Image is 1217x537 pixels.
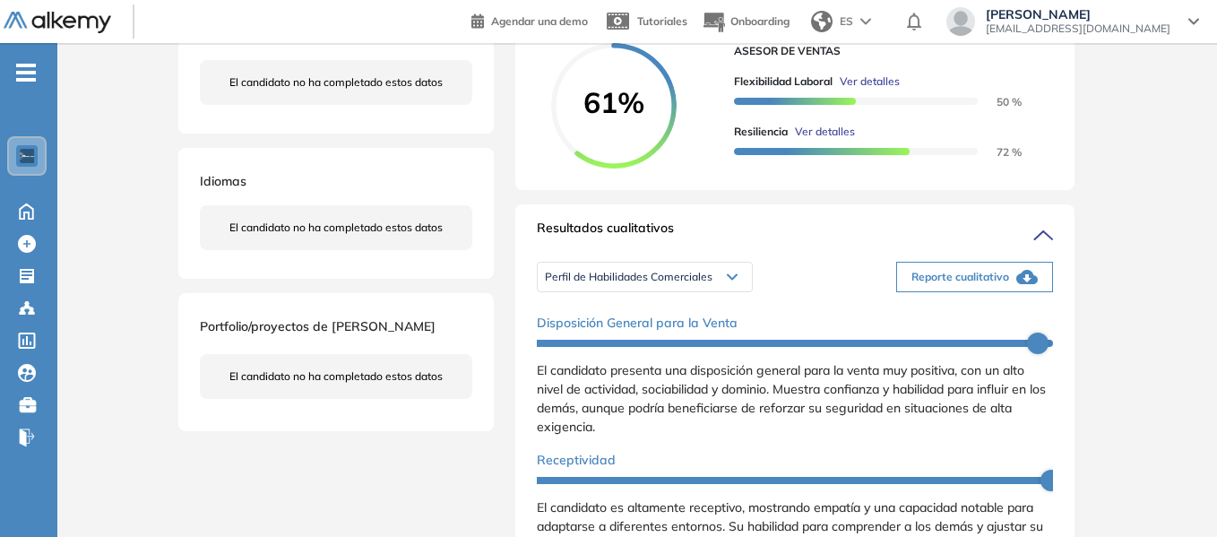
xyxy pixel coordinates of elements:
span: Tutoriales [637,14,687,28]
span: Onboarding [730,14,790,28]
span: Perfil de Habilidades Comerciales [545,270,712,284]
span: Agendar una demo [491,14,588,28]
button: Ver detalles [788,124,855,140]
img: Logo [4,12,111,34]
span: ES [840,13,853,30]
span: 72 % [975,145,1022,159]
span: Ver detalles [840,74,900,90]
span: El candidato no ha completado estos datos [229,220,443,236]
span: ASESOR DE VENTAS [734,43,1039,59]
span: Receptividad [537,451,616,470]
span: [PERSON_NAME] [986,7,1170,22]
a: Agendar una demo [471,9,588,30]
span: Portfolio/proyectos de [PERSON_NAME] [200,318,436,334]
span: Ver detalles [795,124,855,140]
img: https://assets.alkemy.org/workspaces/1802/d452bae4-97f6-47ab-b3bf-1c40240bc960.jpg [20,149,34,163]
span: El candidato presenta una disposición general para la venta muy positiva, con un alto nivel de ac... [537,362,1046,435]
span: El candidato no ha completado estos datos [229,368,443,385]
span: Flexibilidad Laboral [734,74,833,90]
span: [EMAIL_ADDRESS][DOMAIN_NAME] [986,22,1170,36]
span: Disposición General para la Venta [537,314,738,333]
button: Ver detalles [833,74,900,90]
span: Idiomas [200,173,246,189]
span: 50 % [975,95,1022,108]
span: Reporte cualitativo [911,269,1009,285]
img: world [811,11,833,32]
span: Resultados cualitativos [537,219,674,247]
span: 61% [551,88,677,117]
span: Resiliencia [734,124,788,140]
img: arrow [860,18,871,25]
i: - [16,71,36,74]
button: Reporte cualitativo [896,262,1053,292]
button: Onboarding [702,3,790,41]
span: El candidato no ha completado estos datos [229,74,443,91]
